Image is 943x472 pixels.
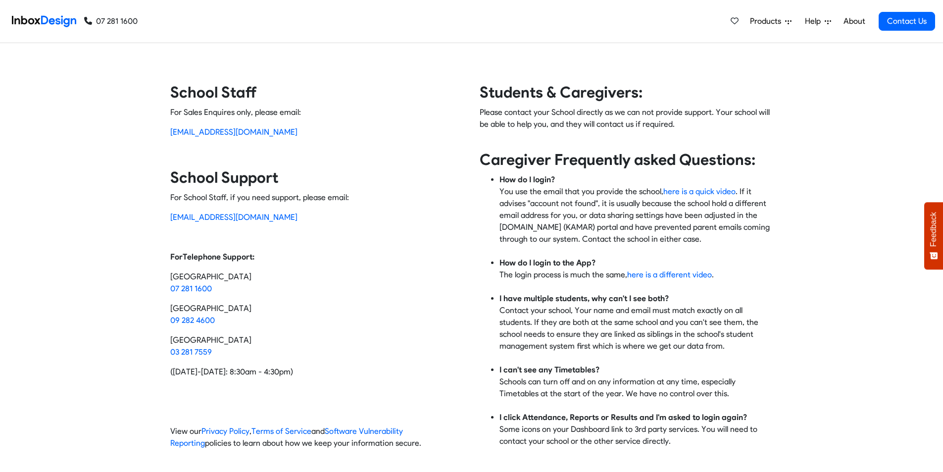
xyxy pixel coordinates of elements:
[170,168,278,187] strong: School Support
[801,11,835,31] a: Help
[924,202,943,269] button: Feedback - Show survey
[841,11,868,31] a: About
[663,187,736,196] a: here is a quick video
[251,426,311,436] a: Terms of Service
[480,83,643,102] strong: Students & Caregivers:
[170,303,464,326] p: [GEOGRAPHIC_DATA]
[499,174,773,257] li: You use the email that you provide the school, . If it advises "account not found", it is usually...
[499,365,599,374] strong: I can't see any Timetables?
[170,83,257,102] strong: School Staff
[170,315,215,325] a: 09 282 4600
[499,175,555,184] strong: How do I login?
[879,12,935,31] a: Contact Us
[170,284,212,293] a: 07 281 1600
[170,212,298,222] a: [EMAIL_ADDRESS][DOMAIN_NAME]
[499,294,669,303] strong: I have multiple students, why can't I see both?
[750,15,785,27] span: Products
[170,334,464,358] p: [GEOGRAPHIC_DATA]
[499,293,773,364] li: Contact your school, Your name and email must match exactly on all students. If they are both at ...
[805,15,825,27] span: Help
[499,257,773,293] li: The login process is much the same, .
[170,252,183,262] strong: For
[170,106,464,118] p: For Sales Enquires only, please email:
[170,192,464,204] p: For School Staff, if you need support, please email:
[499,413,747,422] strong: I click Attendance, Reports or Results and I'm asked to login again?
[499,364,773,412] li: Schools can turn off and on any information at any time, especially Timetables at the start of th...
[929,212,938,247] span: Feedback
[480,106,773,142] p: Please contact your School directly as we can not provide support. Your school will be able to he...
[499,258,596,267] strong: How do I login to the App?
[480,151,755,169] strong: Caregiver Frequently asked Questions:
[170,366,464,378] p: ([DATE]-[DATE]: 8:30am - 4:30pm)
[170,271,464,295] p: [GEOGRAPHIC_DATA]
[183,252,254,262] strong: Telephone Support:
[627,270,712,279] a: here is a different video
[170,425,464,449] p: View our , and policies to learn about how we keep your information secure.
[170,347,212,357] a: 03 281 7559
[201,426,249,436] a: Privacy Policy
[499,412,773,447] li: Some icons on your Dashboard link to 3rd party services. You will need to contact your school or ...
[746,11,795,31] a: Products
[170,127,298,137] a: [EMAIL_ADDRESS][DOMAIN_NAME]
[84,15,138,27] a: 07 281 1600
